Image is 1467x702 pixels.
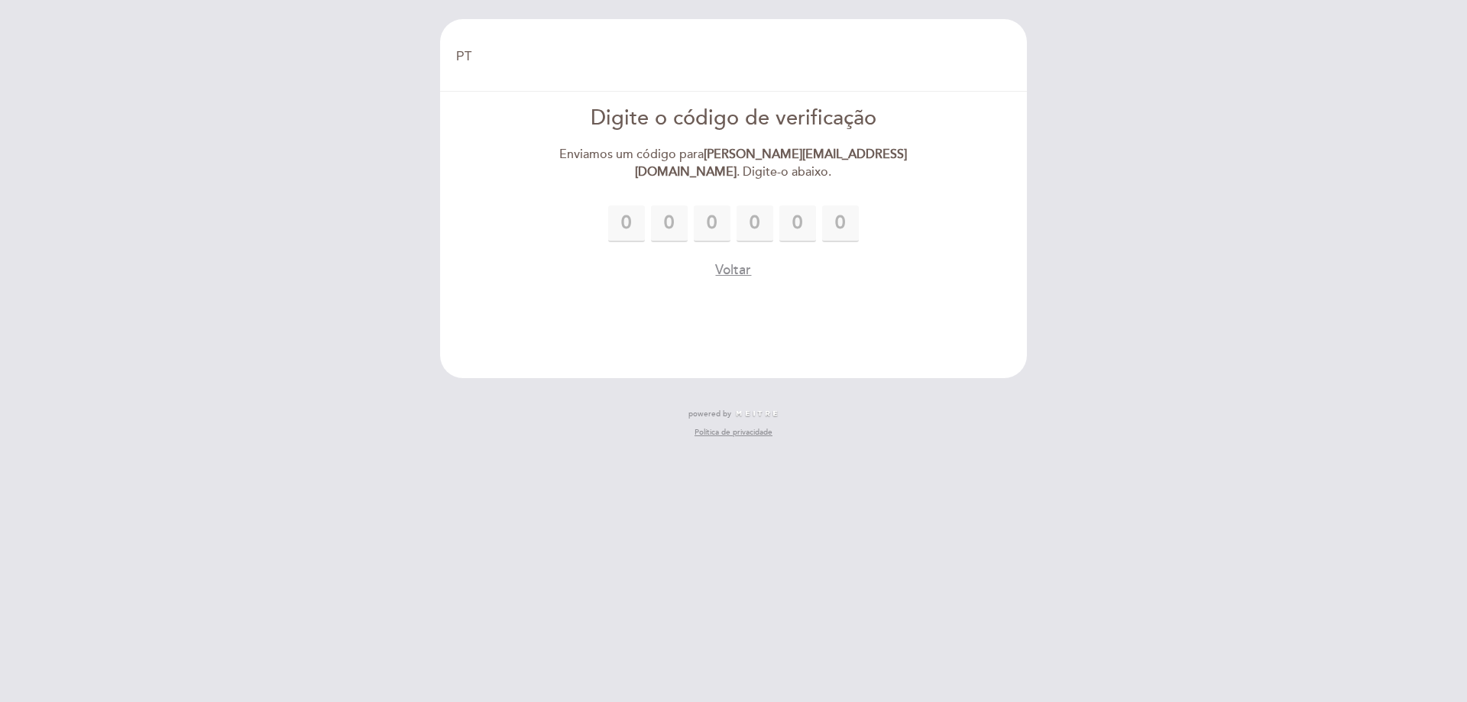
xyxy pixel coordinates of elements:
[737,205,773,242] input: 0
[688,409,731,419] span: powered by
[694,205,730,242] input: 0
[735,410,779,418] img: MEITRE
[688,409,779,419] a: powered by
[608,205,645,242] input: 0
[822,205,859,242] input: 0
[559,104,909,134] div: Digite o código de verificação
[715,260,751,280] button: Voltar
[559,146,909,181] div: Enviamos um código para . Digite-o abaixo.
[635,147,907,180] strong: [PERSON_NAME][EMAIL_ADDRESS][DOMAIN_NAME]
[695,427,772,438] a: Política de privacidade
[651,205,688,242] input: 0
[779,205,816,242] input: 0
